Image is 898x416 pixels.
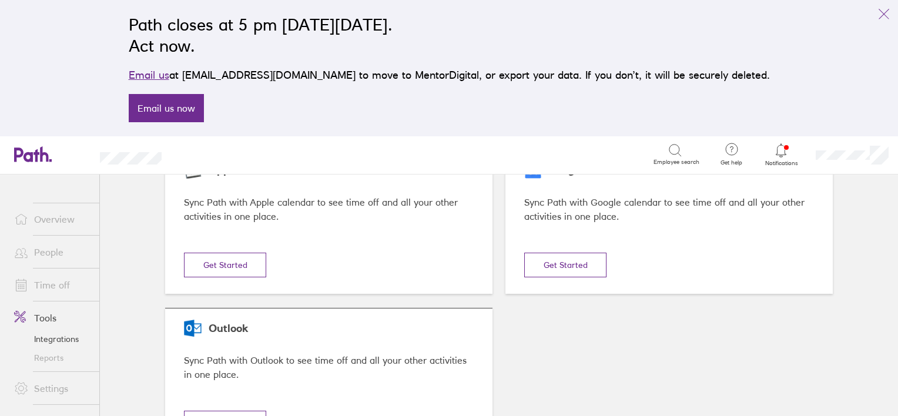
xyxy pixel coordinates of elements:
[184,323,474,335] div: Outlook
[524,195,814,224] div: Sync Path with Google calendar to see time off and all your other activities in one place.
[654,159,699,166] span: Employee search
[524,253,607,277] button: Get Started
[193,149,223,159] div: Search
[5,377,99,400] a: Settings
[5,273,99,297] a: Time off
[129,67,770,83] p: at [EMAIL_ADDRESS][DOMAIN_NAME] to move to MentorDigital, or export your data. If you don’t, it w...
[5,207,99,231] a: Overview
[5,330,99,348] a: Integrations
[5,348,99,367] a: Reports
[524,164,814,176] div: Google calendar
[184,195,474,224] div: Sync Path with Apple calendar to see time off and all your other activities in one place.
[762,160,800,167] span: Notifications
[5,306,99,330] a: Tools
[762,142,800,167] a: Notifications
[129,94,204,122] a: Email us now
[129,14,770,56] h2: Path closes at 5 pm [DATE][DATE]. Act now.
[5,240,99,264] a: People
[712,159,750,166] span: Get help
[129,69,169,81] a: Email us
[184,353,474,383] div: Sync Path with Outlook to see time off and all your other activities in one place.
[184,253,266,277] button: Get Started
[184,164,474,176] div: Apple calendar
